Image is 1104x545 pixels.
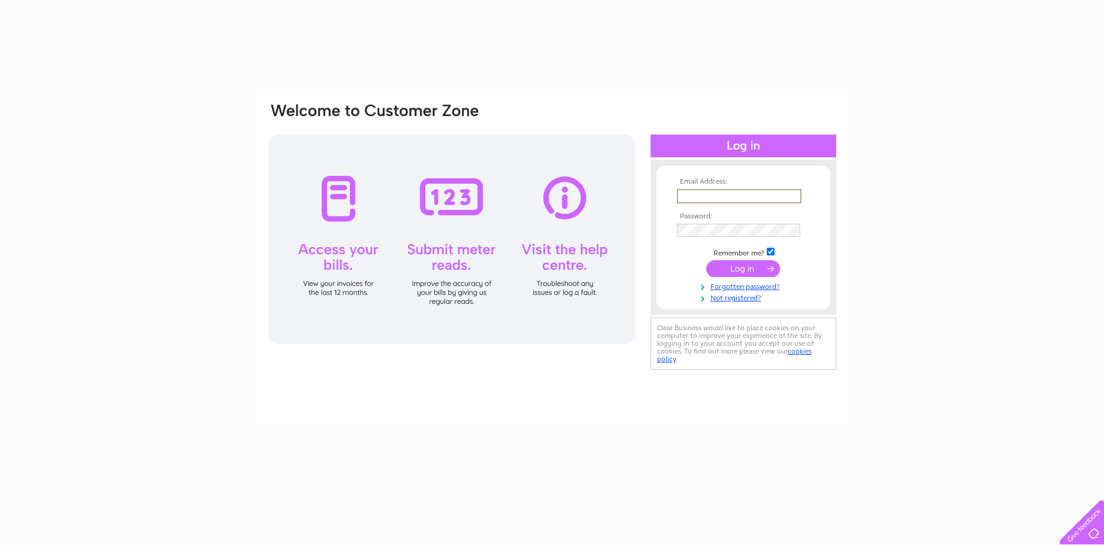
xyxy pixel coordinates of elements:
th: Email Address: [674,178,813,186]
a: Not registered? [677,291,813,303]
td: Remember me? [674,246,813,258]
input: Submit [706,260,780,277]
a: Forgotten password? [677,280,813,291]
div: Clear Business would like to place cookies on your computer to improve your experience of the sit... [651,318,836,370]
th: Password: [674,212,813,221]
a: cookies policy [657,347,812,363]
